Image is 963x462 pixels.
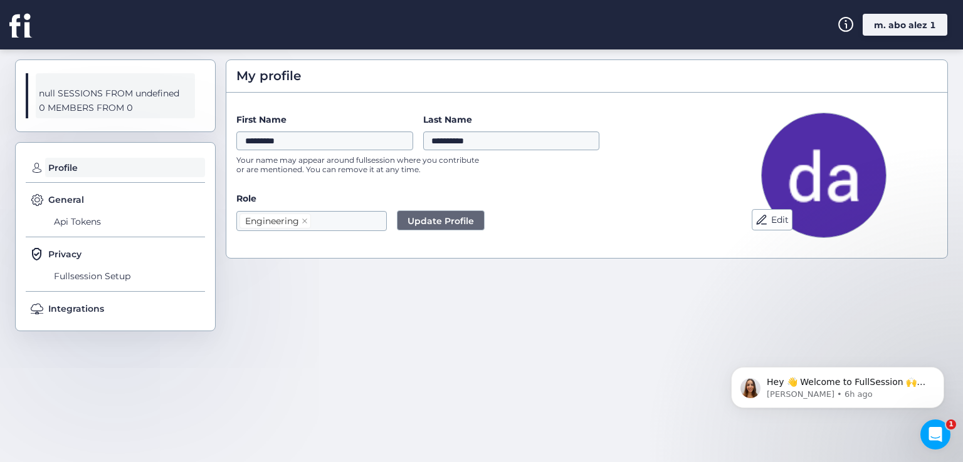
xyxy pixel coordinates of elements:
[920,419,950,449] iframe: Intercom live chat
[712,341,963,428] iframe: Intercom notifications message
[752,209,792,230] button: Edit
[423,113,600,126] label: Last Name
[397,210,485,230] button: Update Profile
[48,247,82,261] span: Privacy
[51,266,205,286] span: Fullsession Setup
[51,212,205,232] span: Api Tokens
[39,86,192,101] span: null SESSIONS FROM undefined
[946,419,956,429] span: 1
[245,214,299,228] div: Engineering
[863,14,947,36] div: m. abo alez 1
[236,155,487,174] p: Your name may appear around fullsession where you contribute or are mentioned. You can remove it ...
[45,158,205,178] span: Profile
[48,302,104,316] span: Integrations
[236,113,413,126] label: First Name
[39,101,192,115] span: 0 MEMBERS FROM 0
[408,214,474,228] span: Update Profile
[48,193,84,207] span: General
[239,213,311,228] nz-select-item: Engineering
[236,192,690,205] label: Role
[236,66,301,86] span: My profile
[761,113,887,238] img: Avatar Picture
